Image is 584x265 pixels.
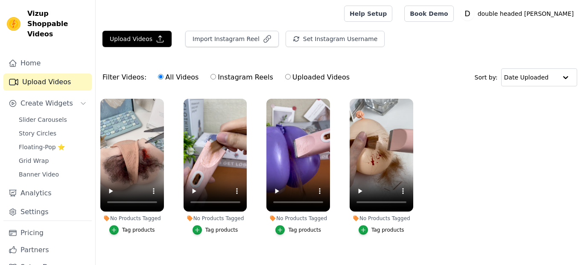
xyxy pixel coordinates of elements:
div: Tag products [371,227,404,233]
a: Banner Video [14,168,92,180]
button: Tag products [193,225,238,235]
button: Create Widgets [3,95,92,112]
label: Instagram Reels [210,72,273,83]
text: D [464,9,470,18]
div: No Products Tagged [266,215,330,222]
a: Grid Wrap [14,155,92,167]
div: Filter Videos: [102,68,354,87]
a: Upload Videos [3,74,92,91]
a: Floating-Pop ⭐ [14,141,92,153]
span: Slider Carousels [19,115,67,124]
input: All Videos [158,74,164,79]
span: Vizup Shoppable Videos [27,9,88,39]
img: Vizup [7,17,20,31]
input: Instagram Reels [210,74,216,79]
button: Set Instagram Username [286,31,385,47]
label: All Videos [158,72,199,83]
a: Settings [3,203,92,221]
span: Grid Wrap [19,156,49,165]
button: Tag products [359,225,404,235]
label: Uploaded Videos [285,72,350,83]
a: Home [3,55,92,72]
button: Upload Videos [102,31,172,47]
div: No Products Tagged [100,215,164,222]
a: Help Setup [344,6,392,22]
span: Floating-Pop ⭐ [19,143,65,151]
div: Sort by: [475,68,578,86]
a: Pricing [3,224,92,241]
a: Book Demo [404,6,453,22]
div: No Products Tagged [184,215,247,222]
span: Create Widgets [20,98,73,109]
a: Analytics [3,185,92,202]
p: double headed [PERSON_NAME] [474,6,577,21]
a: Story Circles [14,127,92,139]
a: Partners [3,241,92,259]
span: Story Circles [19,129,56,138]
div: Tag products [205,227,238,233]
button: Tag products [109,225,155,235]
button: D double headed [PERSON_NAME] [461,6,577,21]
input: Uploaded Videos [285,74,291,79]
span: Banner Video [19,170,59,179]
a: Slider Carousels [14,114,92,126]
div: No Products Tagged [350,215,413,222]
div: Tag products [122,227,155,233]
button: Tag products [275,225,321,235]
div: Tag products [288,227,321,233]
button: Import Instagram Reel [185,31,279,47]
